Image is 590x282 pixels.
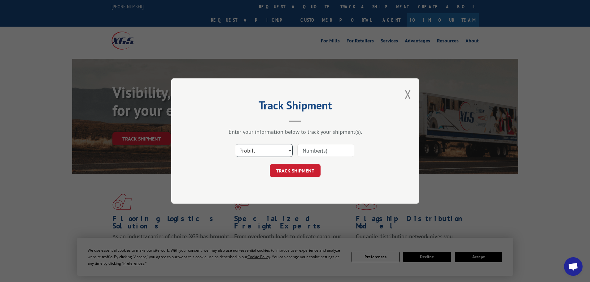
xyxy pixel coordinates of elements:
[202,128,388,135] div: Enter your information below to track your shipment(s).
[404,86,411,102] button: Close modal
[297,144,354,157] input: Number(s)
[202,101,388,113] h2: Track Shipment
[270,164,321,177] button: TRACK SHIPMENT
[564,257,583,276] div: Open chat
